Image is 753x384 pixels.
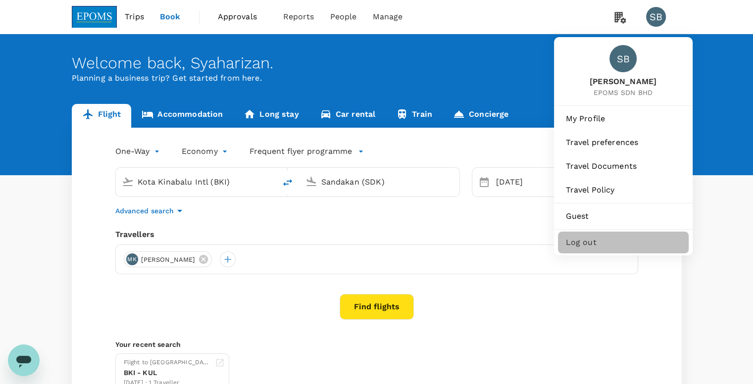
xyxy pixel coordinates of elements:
div: SB [609,45,637,72]
div: Travellers [115,229,638,240]
div: MK[PERSON_NAME] [124,251,212,267]
button: delete [276,171,300,194]
span: Travel Documents [566,160,681,172]
div: Flight to [GEOGRAPHIC_DATA] [124,358,211,368]
span: Approvals [218,11,267,23]
div: Economy [182,144,230,159]
div: [DATE] [492,172,558,192]
a: Travel Policy [558,179,689,201]
div: MK [126,253,138,265]
a: Train [386,104,443,128]
span: Trips [125,11,144,23]
div: BKI - KUL [124,368,211,378]
div: Log out [558,232,689,253]
span: Manage [372,11,402,23]
div: Welcome back , Syaharizan . [72,54,682,72]
span: EPOMS SDN BHD [590,88,656,97]
a: Travel Documents [558,155,689,177]
button: Find flights [340,294,414,320]
input: Depart from [138,174,255,190]
button: Open [269,181,271,183]
div: One-Way [115,144,162,159]
span: Travel Policy [566,184,681,196]
span: Travel preferences [566,137,681,148]
a: Travel preferences [558,132,689,153]
div: SB [646,7,666,27]
p: Your recent search [115,339,638,349]
p: Frequent flyer programme [250,145,352,157]
span: [PERSON_NAME] [135,255,201,265]
a: Concierge [443,104,519,128]
img: EPOMS SDN BHD [72,6,117,28]
button: Advanced search [115,205,186,217]
a: My Profile [558,108,689,130]
a: Long stay [233,104,309,128]
span: Log out [566,237,681,248]
a: Flight [72,104,132,128]
a: Car rental [309,104,386,128]
a: Guest [558,205,689,227]
span: People [330,11,357,23]
span: Guest [566,210,681,222]
iframe: Button to launch messaging window [8,344,40,376]
p: Advanced search [115,206,174,216]
span: My Profile [566,113,681,125]
span: [PERSON_NAME] [590,76,656,88]
p: Planning a business trip? Get started from here. [72,72,682,84]
button: Open [452,181,454,183]
button: Frequent flyer programme [250,145,364,157]
a: Accommodation [131,104,233,128]
span: Reports [283,11,314,23]
input: Going to [321,174,439,190]
span: Book [160,11,181,23]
